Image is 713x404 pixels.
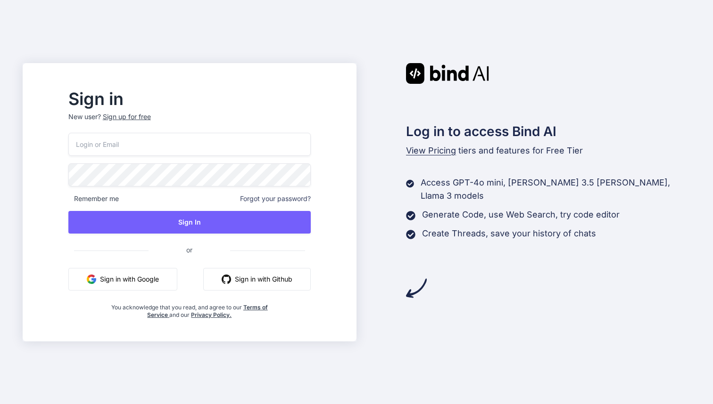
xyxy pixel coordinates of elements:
[68,211,311,234] button: Sign In
[149,238,230,261] span: or
[103,112,151,121] div: Sign up for free
[203,268,311,291] button: Sign in with Github
[68,268,177,291] button: Sign in with Google
[406,278,427,299] img: arrow
[68,194,119,203] span: Remember me
[422,208,620,221] p: Generate Code, use Web Search, try code editor
[68,112,311,133] p: New user?
[147,304,268,318] a: Terms of Service
[406,63,489,84] img: Bind AI logo
[422,227,596,240] p: Create Threads, save your history of chats
[191,311,232,318] a: Privacy Policy.
[222,275,231,284] img: github
[240,194,311,203] span: Forgot your password?
[406,121,691,141] h2: Log in to access Bind AI
[87,275,96,284] img: google
[108,298,270,319] div: You acknowledge that you read, and agree to our and our
[406,145,456,155] span: View Pricing
[68,91,311,106] h2: Sign in
[421,176,690,202] p: Access GPT-4o mini, [PERSON_NAME] 3.5 [PERSON_NAME], Llama 3 models
[68,133,311,156] input: Login or Email
[406,144,691,157] p: tiers and features for Free Tier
